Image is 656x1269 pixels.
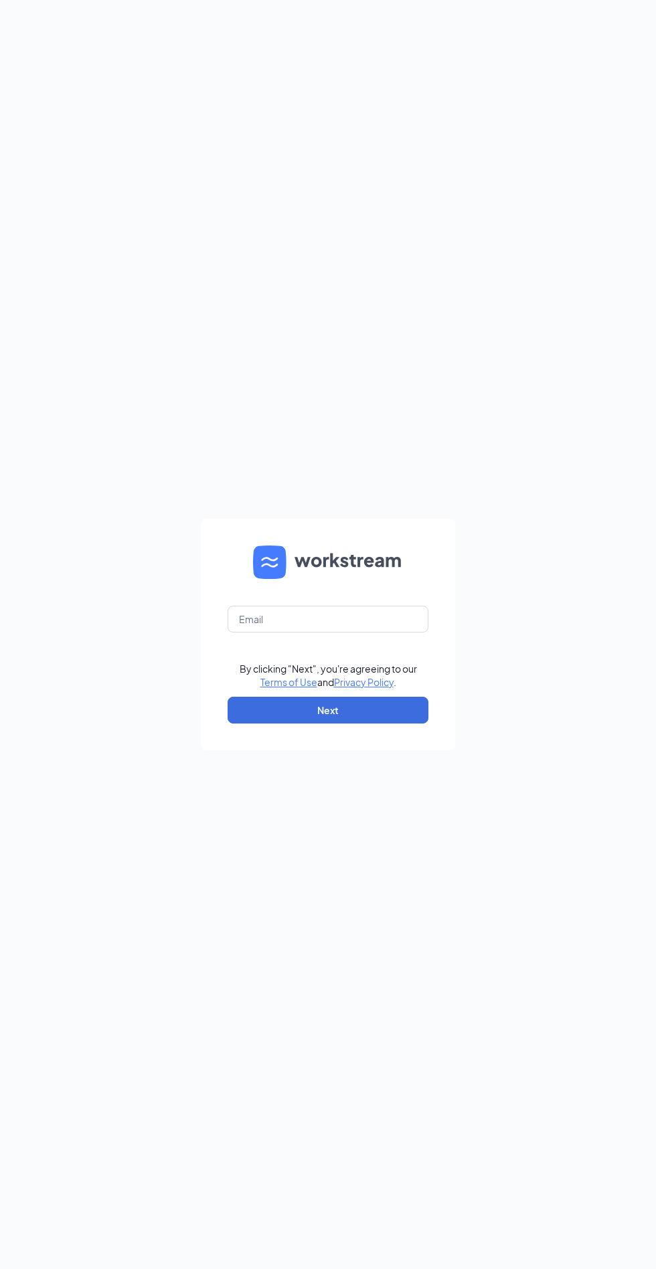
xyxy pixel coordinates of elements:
[240,662,417,689] div: By clicking "Next", you're agreeing to our and .
[260,676,317,688] a: Terms of Use
[253,545,403,579] img: WS logo and Workstream text
[228,606,428,632] input: Email
[228,697,428,724] button: Next
[334,676,394,688] a: Privacy Policy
